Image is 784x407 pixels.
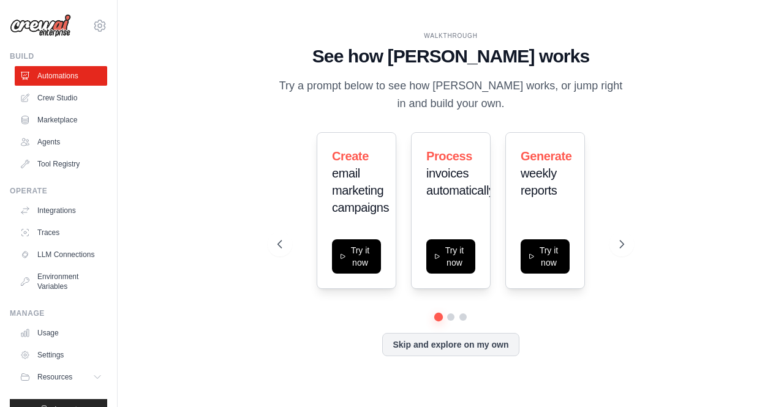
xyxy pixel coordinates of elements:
a: Tool Registry [15,154,107,174]
a: Settings [15,345,107,365]
a: Traces [15,223,107,242]
button: Resources [15,367,107,387]
a: Integrations [15,201,107,220]
span: email marketing campaigns [332,166,389,214]
img: Logo [10,14,71,37]
a: LLM Connections [15,245,107,264]
div: Operate [10,186,107,196]
button: Try it now [521,239,570,274]
div: WALKTHROUGH [277,31,624,40]
p: Try a prompt below to see how [PERSON_NAME] works, or jump right in and build your own. [277,77,624,113]
span: weekly reports [521,166,557,197]
div: Manage [10,308,107,318]
a: Crew Studio [15,88,107,108]
span: Resources [37,372,72,382]
h1: See how [PERSON_NAME] works [277,45,624,67]
a: Usage [15,323,107,343]
div: Build [10,51,107,61]
a: Agents [15,132,107,152]
span: Create [332,149,369,163]
span: Process [426,149,472,163]
span: invoices automatically [426,166,495,197]
a: Environment Variables [15,267,107,296]
a: Marketplace [15,110,107,130]
span: Generate [521,149,572,163]
a: Automations [15,66,107,86]
button: Skip and explore on my own [382,333,519,356]
button: Try it now [332,239,381,274]
button: Try it now [426,239,475,274]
